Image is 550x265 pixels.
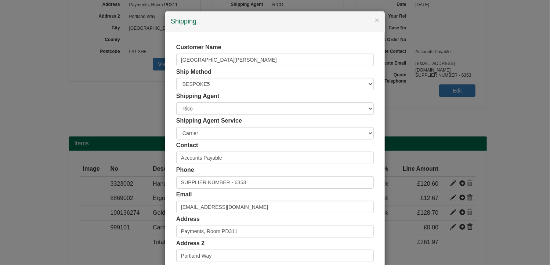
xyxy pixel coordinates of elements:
[176,141,198,150] label: Contact
[176,190,192,199] label: Email
[176,176,374,189] input: Mobile Preferred
[171,17,379,26] h4: Shipping
[375,16,379,24] button: ×
[176,239,205,248] label: Address 2
[176,166,194,174] label: Phone
[176,117,242,125] label: Shipping Agent Service
[176,92,220,101] label: Shipping Agent
[176,43,221,52] label: Customer Name
[176,68,211,76] label: Ship Method
[176,215,200,224] label: Address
